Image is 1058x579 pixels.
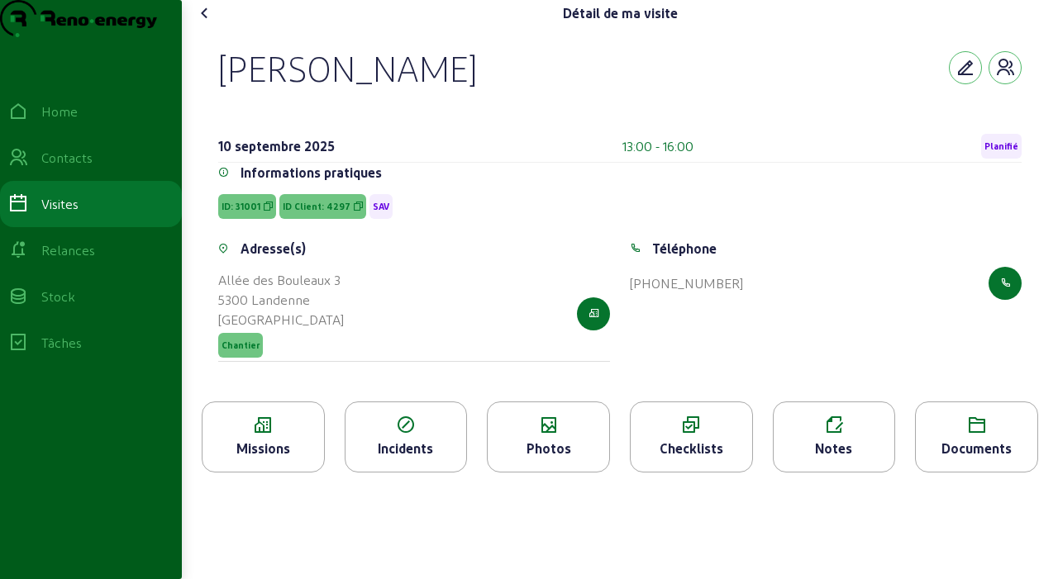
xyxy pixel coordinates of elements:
[631,439,752,458] div: Checklists
[41,102,78,121] div: Home
[218,270,344,290] div: Allée des Bouleaux 3
[41,194,79,214] div: Visites
[218,136,335,156] div: 10 septembre 2025
[283,201,350,212] span: ID Client: 4297
[916,439,1037,458] div: Documents
[41,240,95,260] div: Relances
[218,290,344,310] div: 5300 Landenne
[41,148,93,168] div: Contacts
[203,439,324,458] div: Missions
[630,273,743,293] div: [PHONE_NUMBER]
[241,163,382,183] div: Informations pratiques
[984,140,1018,152] span: Planifié
[488,439,609,458] div: Photos
[652,239,717,259] div: Téléphone
[222,201,260,212] span: ID: 31001
[41,333,82,353] div: Tâches
[373,201,389,212] span: SAV
[774,439,895,458] div: Notes
[218,310,344,330] div: [GEOGRAPHIC_DATA]
[218,46,477,89] div: [PERSON_NAME]
[622,136,693,156] div: 13:00 - 16:00
[346,439,467,458] div: Incidents
[241,239,306,259] div: Adresse(s)
[41,287,75,306] div: Stock
[222,339,260,351] span: Chantier
[563,3,678,23] div: Détail de ma visite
